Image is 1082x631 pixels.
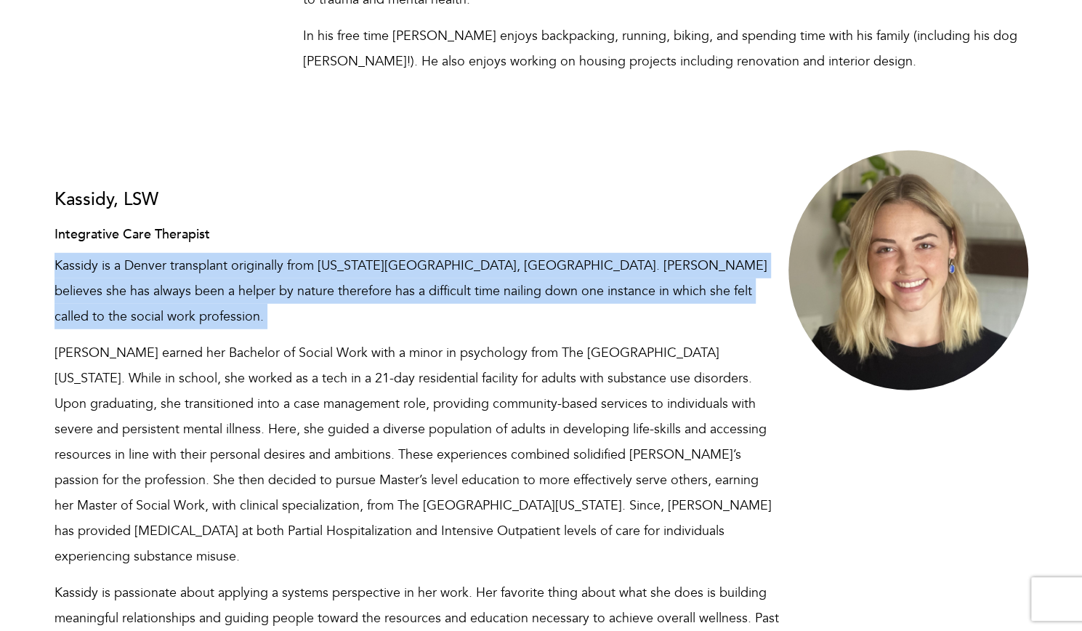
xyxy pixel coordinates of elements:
[54,253,780,329] p: Kassidy is a Denver transplant originally from [US_STATE][GEOGRAPHIC_DATA], [GEOGRAPHIC_DATA]. [P...
[54,340,780,569] p: [PERSON_NAME] earned her Bachelor of Social Work with a minor in psychology from The [GEOGRAPHIC_...
[54,228,780,242] h4: Integrative Care Therapist
[303,23,1028,74] p: In his free time [PERSON_NAME] enjoys backpacking, running, biking, and spending time with his fa...
[54,190,780,209] h3: Kassidy, LSW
